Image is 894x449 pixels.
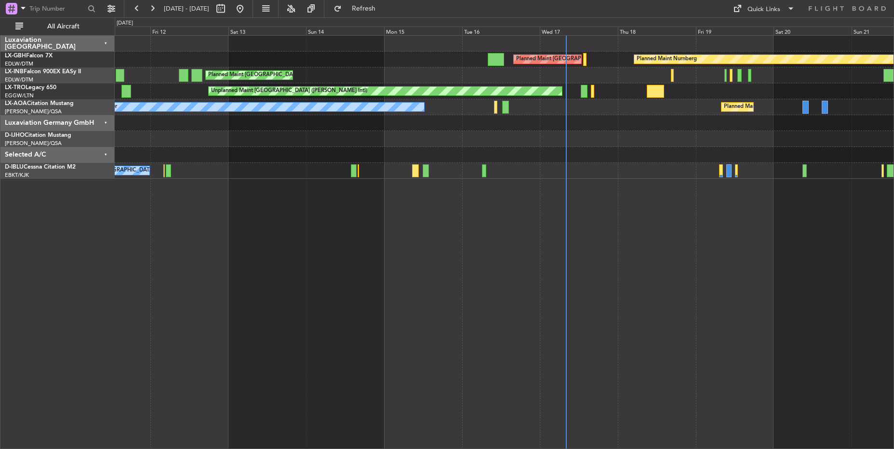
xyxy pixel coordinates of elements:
[516,52,668,66] div: Planned Maint [GEOGRAPHIC_DATA] ([GEOGRAPHIC_DATA])
[5,132,25,138] span: D-IJHO
[5,53,26,59] span: LX-GBH
[5,60,33,67] a: EDLW/DTM
[5,92,34,99] a: EGGW/LTN
[5,85,56,91] a: LX-TROLegacy 650
[462,26,540,35] div: Tue 16
[11,19,105,34] button: All Aircraft
[344,5,384,12] span: Refresh
[117,19,133,27] div: [DATE]
[5,172,29,179] a: EBKT/KJK
[5,101,74,106] a: LX-AOACitation Mustang
[774,26,852,35] div: Sat 20
[5,108,62,115] a: [PERSON_NAME]/QSA
[25,23,102,30] span: All Aircraft
[384,26,462,35] div: Mon 15
[696,26,774,35] div: Fri 19
[5,101,27,106] span: LX-AOA
[747,5,780,14] div: Quick Links
[5,140,62,147] a: [PERSON_NAME]/QSA
[5,164,76,170] a: D-IBLUCessna Citation M2
[150,26,228,35] div: Fri 12
[29,1,85,16] input: Trip Number
[208,68,360,82] div: Planned Maint [GEOGRAPHIC_DATA] ([GEOGRAPHIC_DATA])
[637,52,697,66] div: Planned Maint Nurnberg
[540,26,618,35] div: Wed 17
[5,85,26,91] span: LX-TRO
[5,76,33,83] a: EDLW/DTM
[5,53,53,59] a: LX-GBHFalcon 7X
[5,69,24,75] span: LX-INB
[306,26,384,35] div: Sun 14
[5,132,71,138] a: D-IJHOCitation Mustang
[164,4,209,13] span: [DATE] - [DATE]
[329,1,387,16] button: Refresh
[228,26,307,35] div: Sat 13
[5,164,24,170] span: D-IBLU
[724,100,831,114] div: Planned Maint Nice ([GEOGRAPHIC_DATA])
[728,1,800,16] button: Quick Links
[5,69,81,75] a: LX-INBFalcon 900EX EASy II
[618,26,696,35] div: Thu 18
[211,84,367,98] div: Unplanned Maint [GEOGRAPHIC_DATA] ([PERSON_NAME] Intl)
